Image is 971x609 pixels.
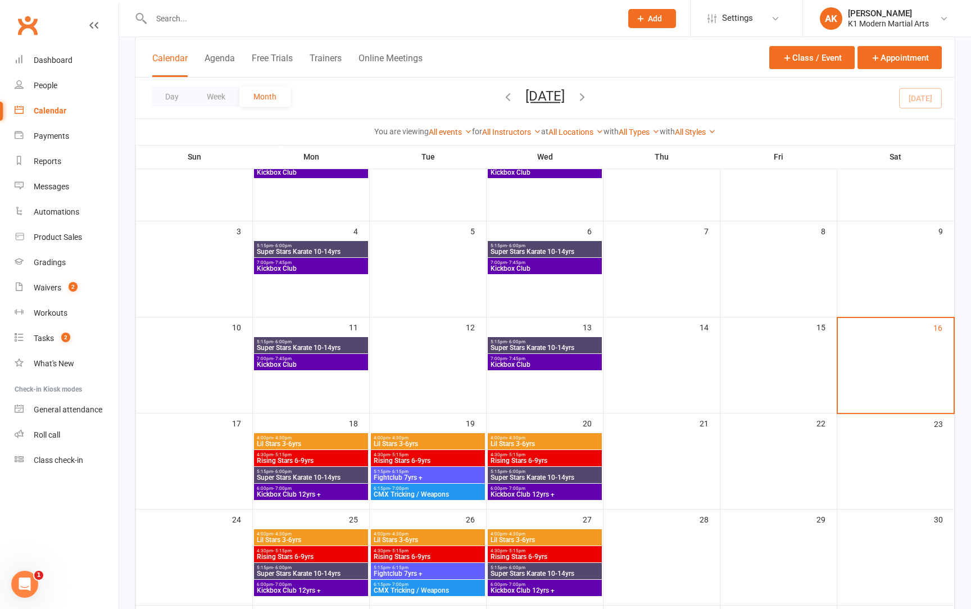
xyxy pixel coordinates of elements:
[193,87,239,107] button: Week
[373,553,483,560] span: Rising Stars 6-9yrs
[490,531,600,537] span: 4:00pm
[273,356,292,361] span: - 7:45pm
[310,53,342,77] button: Trainers
[700,413,720,432] div: 21
[373,440,483,447] span: Lil Stars 3-6yrs
[256,587,366,594] span: Kickbox Club 12yrs +
[15,351,119,376] a: What's New
[239,87,291,107] button: Month
[34,571,43,580] span: 1
[232,510,252,528] div: 24
[15,275,119,301] a: Waivers 2
[490,361,600,368] span: Kickbox Club
[490,169,600,176] span: Kickbox Club
[490,243,600,248] span: 5:15pm
[34,207,79,216] div: Automations
[848,19,929,29] div: K1 Modern Martial Arts
[256,582,366,587] span: 6:00pm
[769,46,855,69] button: Class / Event
[390,486,409,491] span: - 7:00pm
[857,46,942,69] button: Appointment
[256,565,366,570] span: 5:15pm
[256,248,366,255] span: Super Stars Karate 10-14yrs
[934,510,954,528] div: 30
[490,339,600,344] span: 5:15pm
[374,127,429,136] strong: You are viewing
[490,565,600,570] span: 5:15pm
[390,531,409,537] span: - 4:30pm
[390,452,409,457] span: - 5:15pm
[466,510,486,528] div: 26
[237,221,252,240] div: 3
[507,469,525,474] span: - 6:00pm
[507,486,525,491] span: - 7:00pm
[34,405,102,414] div: General attendance
[15,301,119,326] a: Workouts
[373,531,483,537] span: 4:00pm
[700,510,720,528] div: 28
[837,145,955,169] th: Sat
[373,587,483,594] span: CMX Tricking / Weapons
[256,356,366,361] span: 7:00pm
[232,413,252,432] div: 17
[490,356,600,361] span: 7:00pm
[256,440,366,447] span: Lil Stars 3-6yrs
[273,531,292,537] span: - 4:30pm
[490,474,600,481] span: Super Stars Karate 10-14yrs
[151,87,193,107] button: Day
[938,221,954,240] div: 9
[373,486,483,491] span: 6:15pm
[256,491,366,498] span: Kickbox Club 12yrs +
[490,491,600,498] span: Kickbox Club 12yrs +
[256,553,366,560] span: Rising Stars 6-9yrs
[507,452,525,457] span: - 5:15pm
[373,469,483,474] span: 5:15pm
[704,221,720,240] div: 7
[15,174,119,199] a: Messages
[61,333,70,342] span: 2
[490,548,600,553] span: 4:30pm
[34,283,61,292] div: Waivers
[373,435,483,440] span: 4:00pm
[15,397,119,422] a: General attendance kiosk mode
[429,128,472,137] a: All events
[15,149,119,174] a: Reports
[349,510,369,528] div: 25
[507,582,525,587] span: - 7:00pm
[507,339,525,344] span: - 6:00pm
[34,456,83,465] div: Class check-in
[507,356,525,361] span: - 7:45pm
[273,260,292,265] span: - 7:45pm
[34,233,82,242] div: Product Sales
[583,317,603,336] div: 13
[256,486,366,491] span: 6:00pm
[507,260,525,265] span: - 7:45pm
[490,469,600,474] span: 5:15pm
[816,510,837,528] div: 29
[370,145,487,169] th: Tue
[541,127,548,136] strong: at
[256,339,366,344] span: 5:15pm
[373,491,483,498] span: CMX Tricking / Weapons
[490,435,600,440] span: 4:00pm
[273,486,292,491] span: - 7:00pm
[13,11,42,39] a: Clubworx
[466,317,486,336] div: 12
[256,457,366,464] span: Rising Stars 6-9yrs
[15,98,119,124] a: Calendar
[490,452,600,457] span: 4:30pm
[583,510,603,528] div: 27
[490,457,600,464] span: Rising Stars 6-9yrs
[472,127,482,136] strong: for
[256,474,366,481] span: Super Stars Karate 10-14yrs
[390,435,409,440] span: - 4:30pm
[34,106,66,115] div: Calendar
[148,11,614,26] input: Search...
[273,452,292,457] span: - 5:15pm
[373,457,483,464] span: Rising Stars 6-9yrs
[490,265,600,272] span: Kickbox Club
[256,537,366,543] span: Lil Stars 3-6yrs
[390,548,409,553] span: - 5:15pm
[373,565,483,570] span: 5:15pm
[934,414,954,433] div: 23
